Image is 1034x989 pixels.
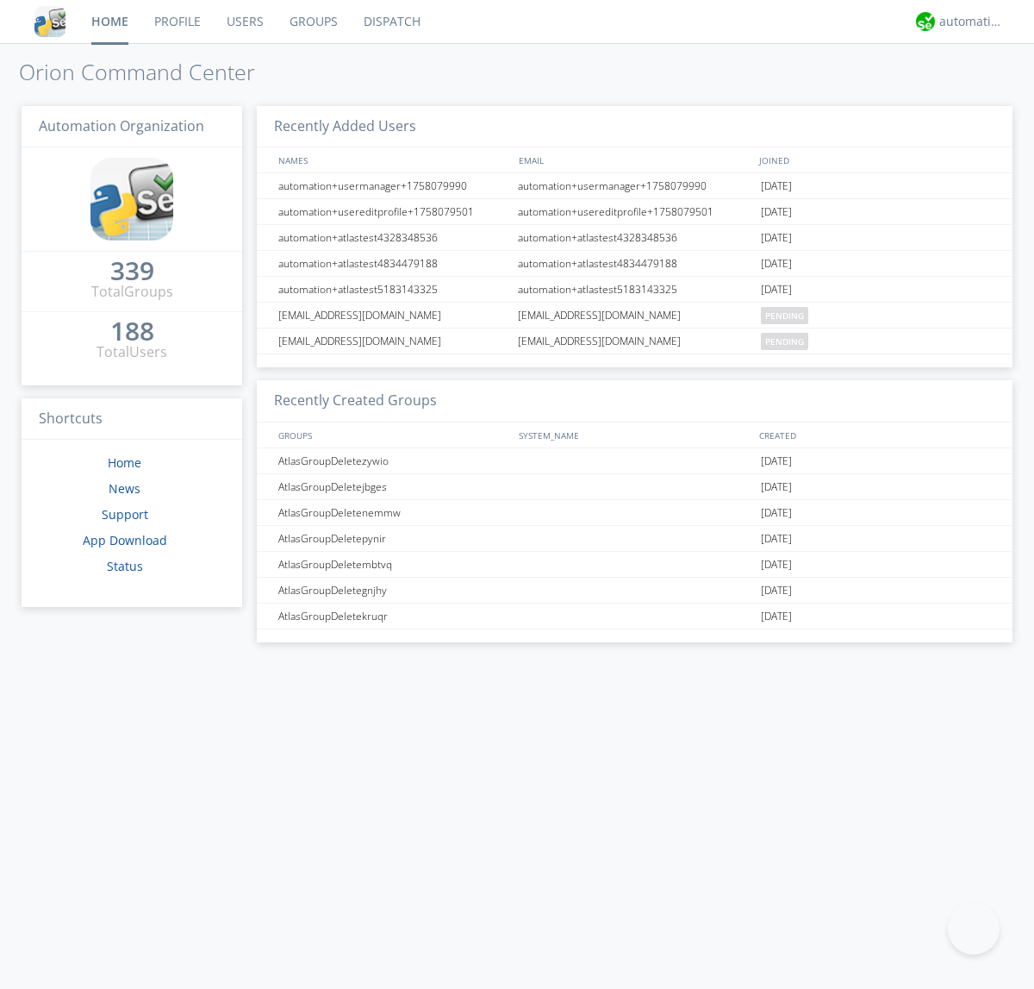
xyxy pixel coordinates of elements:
[939,13,1004,30] div: automation+atlas
[948,903,1000,955] iframe: Toggle Customer Support
[257,225,1012,251] a: automation+atlastest4328348536automation+atlastest4328348536[DATE]
[274,552,513,577] div: AtlasGroupDeletembtvq
[761,500,792,526] span: [DATE]
[257,380,1012,423] h3: Recently Created Groups
[83,532,167,548] a: App Download
[110,262,154,279] div: 339
[22,398,242,441] h3: Shortcuts
[274,578,513,603] div: AtlasGroupDeletegnjhy
[761,199,792,225] span: [DATE]
[257,329,1012,354] a: [EMAIL_ADDRESS][DOMAIN_NAME][EMAIL_ADDRESS][DOMAIN_NAME]pending
[514,329,757,354] div: [EMAIL_ADDRESS][DOMAIN_NAME]
[274,604,513,629] div: AtlasGroupDeletekruqr
[761,604,792,629] span: [DATE]
[514,199,757,224] div: automation+usereditprofile+1758079501
[102,506,148,523] a: Support
[257,303,1012,329] a: [EMAIL_ADDRESS][DOMAIN_NAME][EMAIL_ADDRESS][DOMAIN_NAME]pending
[514,303,757,328] div: [EMAIL_ADDRESS][DOMAIN_NAME]
[257,604,1012,629] a: AtlasGroupDeletekruqr[DATE]
[761,526,792,552] span: [DATE]
[108,454,141,471] a: Home
[257,526,1012,552] a: AtlasGroupDeletepynir[DATE]
[274,303,513,328] div: [EMAIL_ADDRESS][DOMAIN_NAME]
[39,116,204,135] span: Automation Organization
[257,199,1012,225] a: automation+usereditprofile+1758079501automation+usereditprofile+1758079501[DATE]
[257,500,1012,526] a: AtlasGroupDeletenemmw[DATE]
[110,262,154,282] a: 339
[755,147,996,172] div: JOINED
[257,277,1012,303] a: automation+atlastest5183143325automation+atlastest5183143325[DATE]
[761,474,792,500] span: [DATE]
[110,322,154,340] div: 188
[761,552,792,578] span: [DATE]
[274,251,513,276] div: automation+atlastest4834479188
[109,480,140,497] a: News
[110,322,154,342] a: 188
[274,500,513,525] div: AtlasGroupDeletenemmw
[274,329,513,354] div: [EMAIL_ADDRESS][DOMAIN_NAME]
[274,199,513,224] div: automation+usereditprofile+1758079501
[257,106,1012,148] h3: Recently Added Users
[274,526,513,551] div: AtlasGroupDeletepynir
[257,251,1012,277] a: automation+atlastest4834479188automation+atlastest4834479188[DATE]
[761,173,792,199] span: [DATE]
[514,147,755,172] div: EMAIL
[274,225,513,250] div: automation+atlastest4328348536
[257,474,1012,500] a: AtlasGroupDeletejbges[DATE]
[761,225,792,251] span: [DATE]
[916,12,935,31] img: d2d01cd9b4174d08988066c6d424eccd
[514,251,757,276] div: automation+atlastest4834479188
[274,147,510,172] div: NAMES
[761,448,792,474] span: [DATE]
[514,173,757,198] div: automation+usermanager+1758079990
[274,423,510,448] div: GROUPS
[274,173,513,198] div: automation+usermanager+1758079990
[257,578,1012,604] a: AtlasGroupDeletegnjhy[DATE]
[90,158,173,241] img: cddb5a64eb264b2086981ab96f4c1ba7
[97,342,167,362] div: Total Users
[91,282,173,302] div: Total Groups
[761,578,792,604] span: [DATE]
[107,558,143,574] a: Status
[257,173,1012,199] a: automation+usermanager+1758079990automation+usermanager+1758079990[DATE]
[257,448,1012,474] a: AtlasGroupDeletezywio[DATE]
[514,277,757,302] div: automation+atlastest5183143325
[34,6,65,37] img: cddb5a64eb264b2086981ab96f4c1ba7
[514,423,755,448] div: SYSTEM_NAME
[274,448,513,473] div: AtlasGroupDeletezywio
[761,333,808,350] span: pending
[761,307,808,324] span: pending
[761,277,792,303] span: [DATE]
[257,552,1012,578] a: AtlasGroupDeletembtvq[DATE]
[761,251,792,277] span: [DATE]
[755,423,996,448] div: CREATED
[274,474,513,499] div: AtlasGroupDeletejbges
[274,277,513,302] div: automation+atlastest5183143325
[514,225,757,250] div: automation+atlastest4328348536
